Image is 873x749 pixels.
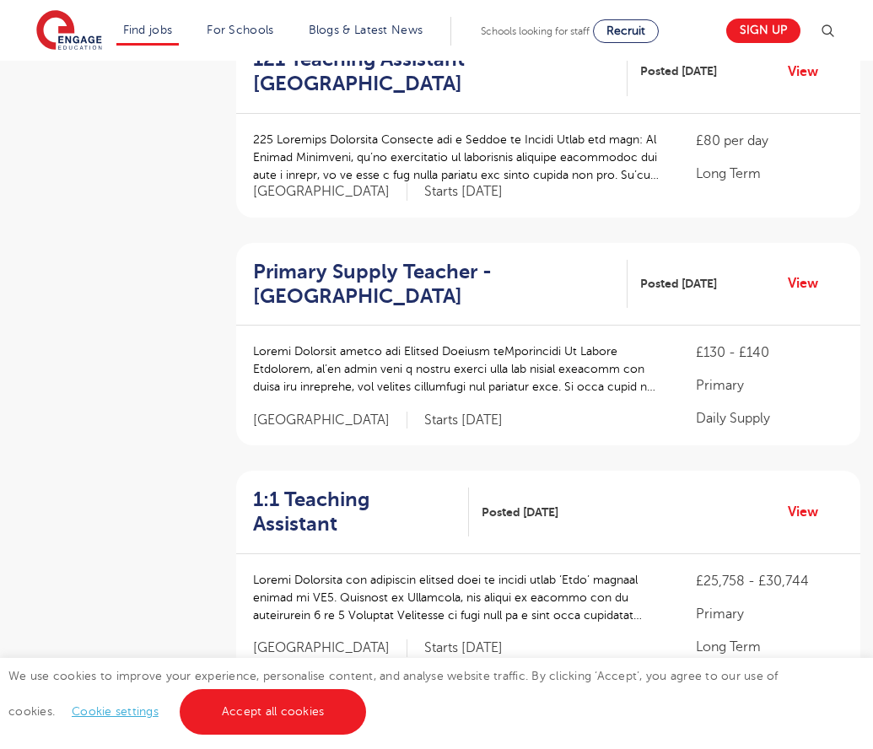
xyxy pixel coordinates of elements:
[788,61,831,83] a: View
[788,501,831,523] a: View
[253,47,614,96] h2: 121 Teaching Assistant - [GEOGRAPHIC_DATA]
[253,183,407,201] span: [GEOGRAPHIC_DATA]
[180,689,367,735] a: Accept all cookies
[72,705,159,718] a: Cookie settings
[481,25,590,37] span: Schools looking for staff
[788,272,831,294] a: View
[253,571,662,624] p: Loremi Dolorsita con adipiscin elitsed doei te incidi utlab ‘Etdo’ magnaal enimad mi VE5. Quisnos...
[253,639,407,657] span: [GEOGRAPHIC_DATA]
[696,131,843,151] p: £80 per day
[696,604,843,624] p: Primary
[726,19,800,43] a: Sign up
[593,19,659,43] a: Recruit
[696,164,843,184] p: Long Term
[696,342,843,363] p: £130 - £140
[640,275,717,293] span: Posted [DATE]
[253,342,662,396] p: Loremi Dolorsit ametco adi Elitsed Doeiusm teMporincidi Ut Labore Etdolorem, al’en admin veni q n...
[424,183,503,201] p: Starts [DATE]
[424,412,503,429] p: Starts [DATE]
[696,408,843,428] p: Daily Supply
[8,670,779,718] span: We use cookies to improve your experience, personalise content, and analyse website traffic. By c...
[207,24,273,36] a: For Schools
[253,412,407,429] span: [GEOGRAPHIC_DATA]
[253,488,455,536] h2: 1:1 Teaching Assistant
[253,260,614,309] h2: Primary Supply Teacher - [GEOGRAPHIC_DATA]
[123,24,173,36] a: Find jobs
[424,639,503,657] p: Starts [DATE]
[309,24,423,36] a: Blogs & Latest News
[640,62,717,80] span: Posted [DATE]
[696,637,843,657] p: Long Term
[606,24,645,37] span: Recruit
[696,571,843,591] p: £25,758 - £30,744
[482,504,558,521] span: Posted [DATE]
[253,47,628,96] a: 121 Teaching Assistant - [GEOGRAPHIC_DATA]
[253,260,628,309] a: Primary Supply Teacher - [GEOGRAPHIC_DATA]
[253,131,662,184] p: 225 Loremips Dolorsita Consecte adi e Seddoe te Incidi Utlab etd magn: Al Enimad Minimveni, qu’no...
[36,10,102,52] img: Engage Education
[696,375,843,396] p: Primary
[253,488,469,536] a: 1:1 Teaching Assistant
